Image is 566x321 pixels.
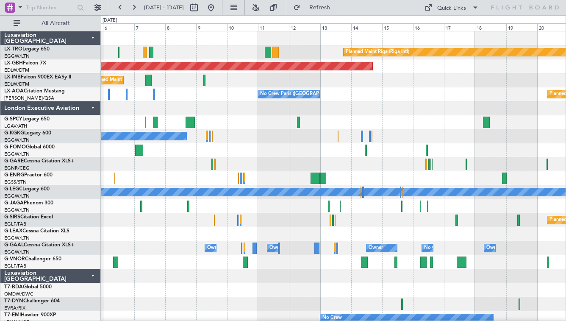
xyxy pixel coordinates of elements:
[4,249,30,255] a: EGGW/LTN
[506,23,537,31] div: 19
[4,207,30,213] a: EGGW/LTN
[413,23,444,31] div: 16
[4,187,22,192] span: G-LEGC
[207,242,222,254] div: Owner
[4,159,24,164] span: G-GARE
[4,61,23,66] span: LX-GBH
[4,243,74,248] a: G-GAALCessna Citation XLS+
[4,47,22,52] span: LX-TRO
[4,151,30,157] a: EGGW/LTN
[475,23,506,31] div: 18
[134,23,165,31] div: 7
[4,243,24,248] span: G-GAAL
[4,89,65,94] a: LX-AOACitation Mustang
[4,61,46,66] a: LX-GBHFalcon 7X
[289,1,340,14] button: Refresh
[258,23,289,31] div: 11
[4,75,71,80] a: LX-INBFalcon 900EX EASy II
[269,242,284,254] div: Owner
[424,242,444,254] div: No Crew
[26,1,75,14] input: Trip Number
[4,89,24,94] span: LX-AOA
[4,117,50,122] a: G-SPCYLegacy 650
[437,4,466,13] div: Quick Links
[103,23,134,31] div: 6
[382,23,413,31] div: 15
[4,201,24,206] span: G-JAGA
[4,173,53,178] a: G-ENRGPraetor 600
[4,75,21,80] span: LX-INB
[4,221,26,227] a: EGLF/FAB
[369,242,383,254] div: Owner
[4,131,24,136] span: G-KGKG
[320,23,351,31] div: 13
[4,263,26,269] a: EGLF/FAB
[346,46,409,59] div: Planned Maint Riga (Riga Intl)
[4,285,52,290] a: T7-BDAGlobal 5000
[22,20,89,26] span: All Aircraft
[4,95,54,101] a: [PERSON_NAME]/QSA
[4,173,24,178] span: G-ENRG
[4,291,33,297] a: OMDW/DWC
[4,53,30,59] a: EGGW/LTN
[4,165,30,171] a: EGNR/CEG
[444,23,475,31] div: 17
[351,23,382,31] div: 14
[4,47,50,52] a: LX-TROLegacy 650
[196,23,227,31] div: 9
[165,23,196,31] div: 8
[4,117,22,122] span: G-SPCY
[103,17,117,24] div: [DATE]
[4,131,51,136] a: G-KGKGLegacy 600
[4,201,53,206] a: G-JAGAPhenom 300
[4,67,29,73] a: EDLW/DTM
[4,159,74,164] a: G-GARECessna Citation XLS+
[4,299,23,304] span: T7-DYN
[260,88,344,100] div: No Crew Paris ([GEOGRAPHIC_DATA])
[4,81,29,87] a: EDLW/DTM
[4,179,27,185] a: EGSS/STN
[4,145,26,150] span: G-FOMO
[4,193,30,199] a: EGGW/LTN
[4,285,23,290] span: T7-BDA
[289,23,320,31] div: 12
[144,4,184,11] span: [DATE] - [DATE]
[4,145,55,150] a: G-FOMOGlobal 6000
[4,215,53,220] a: G-SIRSCitation Excel
[4,229,69,234] a: G-LEAXCessna Citation XLS
[4,123,27,129] a: LGAV/ATH
[4,257,25,262] span: G-VNOR
[4,305,25,311] a: EVRA/RIX
[4,299,60,304] a: T7-DYNChallenger 604
[4,257,61,262] a: G-VNORChallenger 650
[4,215,20,220] span: G-SIRS
[4,313,21,318] span: T7-EMI
[486,242,501,254] div: Owner
[4,235,30,241] a: EGGW/LTN
[4,229,22,234] span: G-LEAX
[227,23,258,31] div: 10
[4,313,56,318] a: T7-EMIHawker 900XP
[9,17,92,30] button: All Aircraft
[4,187,50,192] a: G-LEGCLegacy 600
[302,5,338,11] span: Refresh
[420,1,483,14] button: Quick Links
[4,137,30,143] a: EGGW/LTN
